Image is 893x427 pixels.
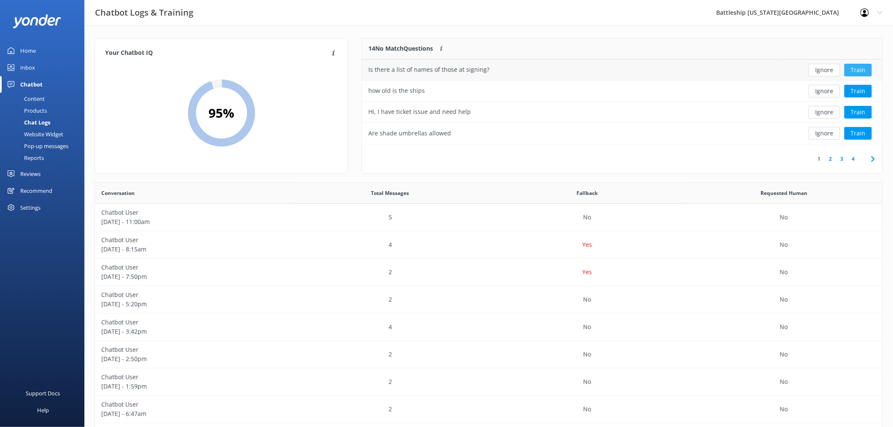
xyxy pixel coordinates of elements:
p: Chatbot User [101,263,286,272]
p: No [780,213,788,222]
p: Chatbot User [101,208,286,217]
p: [DATE] - 7:50pm [101,272,286,281]
a: 1 [814,155,825,163]
div: Are shade umbrellas allowed [368,129,451,138]
p: Chatbot User [101,400,286,409]
p: Yes [582,268,592,277]
p: Chatbot User [101,373,286,382]
p: [DATE] - 3:42pm [101,327,286,336]
div: Chatbot [20,76,43,93]
p: [DATE] - 11:00am [101,217,286,227]
p: [DATE] - 5:20pm [101,300,286,309]
div: Pop-up messages [5,140,68,152]
p: 2 [389,350,392,359]
div: row [95,286,882,313]
p: No [780,240,788,249]
p: 2 [389,268,392,277]
a: 3 [836,155,848,163]
div: row [95,259,882,286]
p: No [583,377,591,386]
a: Website Widget [5,128,84,140]
p: No [583,405,591,414]
div: Help [37,402,49,419]
div: Website Widget [5,128,63,140]
div: grid [362,59,882,144]
p: No [780,295,788,304]
p: Chatbot User [101,235,286,245]
div: row [362,59,882,81]
button: Ignore [809,85,840,97]
div: row [95,313,882,341]
div: Hi, I have ticket issue and need help [368,107,471,116]
div: Home [20,42,36,59]
div: row [362,102,882,123]
div: Is there a list of names of those at signing? [368,65,490,74]
div: row [362,81,882,102]
p: No [780,405,788,414]
button: Train [844,85,872,97]
button: Ignore [809,106,840,119]
p: No [780,350,788,359]
p: 4 [389,322,392,332]
p: Yes [582,240,592,249]
p: [DATE] - 6:47am [101,409,286,419]
div: row [95,204,882,231]
img: yonder-white-logo.png [13,14,61,28]
div: Settings [20,199,41,216]
div: row [95,341,882,368]
p: 2 [389,377,392,386]
div: Products [5,105,47,116]
p: 2 [389,295,392,304]
h2: 95 % [208,103,234,123]
p: 4 [389,240,392,249]
div: Inbox [20,59,35,76]
div: row [95,231,882,259]
div: row [95,396,882,423]
p: [DATE] - 8:15am [101,245,286,254]
button: Train [844,64,872,76]
span: Total Messages [371,189,409,197]
p: 14 No Match Questions [368,44,433,53]
button: Train [844,127,872,140]
p: No [780,268,788,277]
span: Fallback [576,189,598,197]
p: No [583,213,591,222]
p: 5 [389,213,392,222]
div: Reviews [20,165,41,182]
div: Support Docs [26,385,60,402]
div: how old is the ships [368,86,425,95]
a: Content [5,93,84,105]
div: row [95,368,882,396]
button: Ignore [809,127,840,140]
h4: Your Chatbot IQ [105,49,330,58]
p: Chatbot User [101,345,286,354]
p: Chatbot User [101,290,286,300]
a: Reports [5,152,84,164]
div: Content [5,93,45,105]
div: row [362,123,882,144]
p: Chatbot User [101,318,286,327]
p: No [583,295,591,304]
a: 2 [825,155,836,163]
div: Recommend [20,182,52,199]
a: Pop-up messages [5,140,84,152]
p: [DATE] - 2:50pm [101,354,286,364]
div: Chat Logs [5,116,50,128]
button: Train [844,106,872,119]
p: No [583,322,591,332]
a: Chat Logs [5,116,84,128]
button: Ignore [809,64,840,76]
p: 2 [389,405,392,414]
h3: Chatbot Logs & Training [95,6,193,19]
p: No [780,377,788,386]
span: Conversation [101,189,135,197]
div: Reports [5,152,44,164]
span: Requested Human [760,189,807,197]
p: [DATE] - 1:59pm [101,382,286,391]
p: No [780,322,788,332]
p: No [583,350,591,359]
a: 4 [848,155,859,163]
a: Products [5,105,84,116]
